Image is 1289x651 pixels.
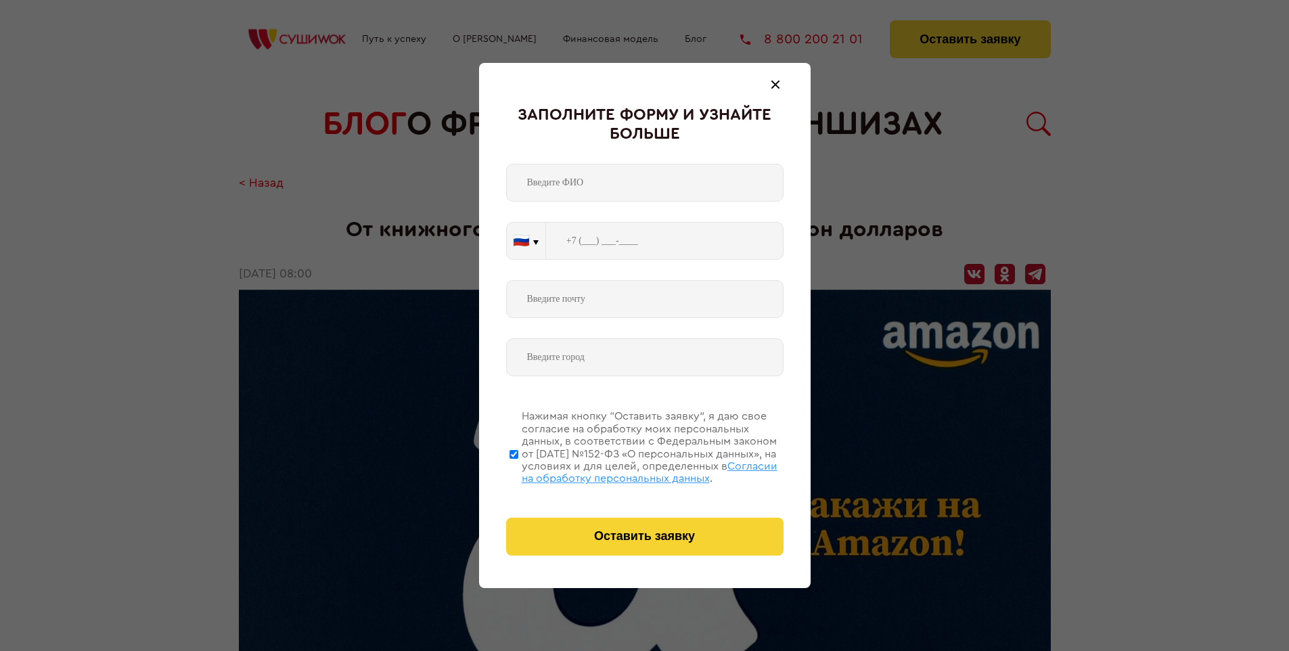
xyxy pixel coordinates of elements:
div: Заполните форму и узнайте больше [506,106,784,143]
input: Введите город [506,338,784,376]
input: Введите ФИО [506,164,784,202]
button: 🇷🇺 [507,223,545,259]
span: Согласии на обработку персональных данных [522,461,777,484]
div: Нажимая кнопку “Оставить заявку”, я даю свое согласие на обработку моих персональных данных, в со... [522,410,784,485]
button: Оставить заявку [506,518,784,556]
input: +7 (___) ___-____ [546,222,784,260]
input: Введите почту [506,280,784,318]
